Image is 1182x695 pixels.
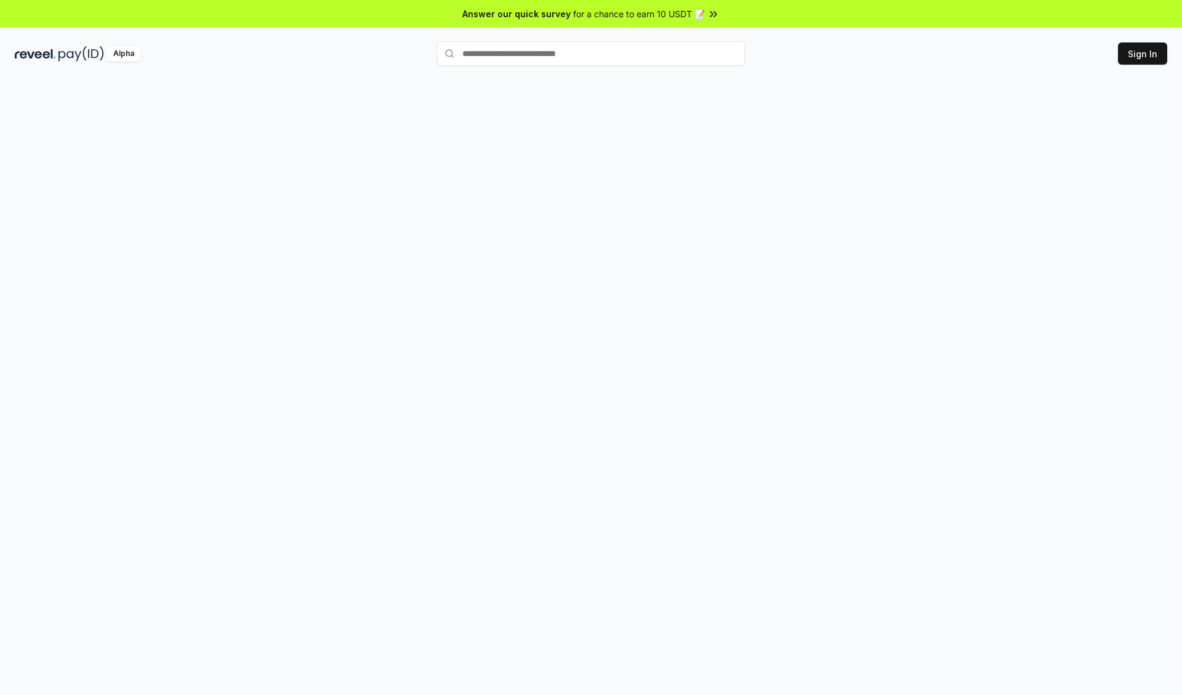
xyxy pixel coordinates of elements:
img: pay_id [58,46,104,62]
div: Alpha [107,46,141,62]
button: Sign In [1118,42,1167,65]
span: for a chance to earn 10 USDT 📝 [573,7,705,20]
img: reveel_dark [15,46,56,62]
span: Answer our quick survey [462,7,571,20]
